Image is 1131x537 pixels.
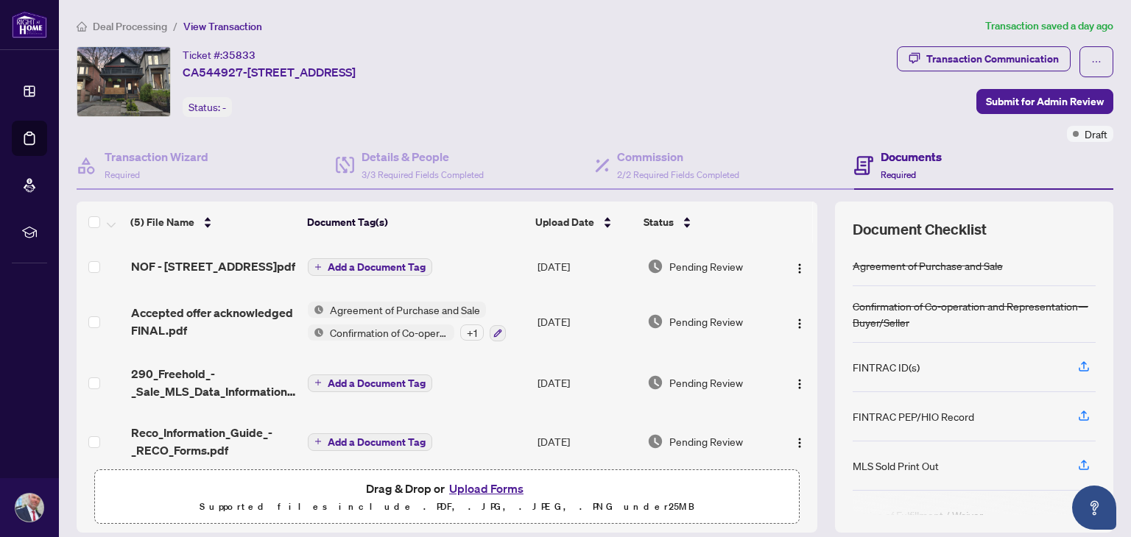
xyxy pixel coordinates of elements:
[131,424,297,459] span: Reco_Information_Guide_-_RECO_Forms.pdf
[881,148,942,166] h4: Documents
[532,353,641,412] td: [DATE]
[328,262,426,272] span: Add a Document Tag
[853,408,974,424] div: FINTRAC PEP/HIO Record
[314,379,322,386] span: plus
[794,378,806,390] img: Logo
[324,302,486,318] span: Agreement of Purchase and Sale
[183,46,256,63] div: Ticket #:
[788,255,811,278] button: Logo
[853,359,920,375] div: FINTRAC ID(s)
[532,412,641,471] td: [DATE]
[328,378,426,388] span: Add a Document Tag
[104,498,790,516] p: Supported files include .PDF, .JPG, .JPEG, .PNG under 25 MB
[173,18,177,35] li: /
[130,214,194,230] span: (5) File Name
[324,324,454,341] span: Confirmation of Co-operation and Representation—Buyer/Seller
[222,49,256,62] span: 35833
[669,433,743,449] span: Pending Review
[314,438,322,445] span: plus
[788,371,811,394] button: Logo
[308,302,506,341] button: Status IconAgreement of Purchase and SaleStatus IconConfirmation of Co-operation and Representati...
[926,47,1059,71] div: Transaction Communication
[95,470,799,524] span: Drag & Drop orUpload FormsSupported files include .PDF, .JPG, .JPEG, .PNG under25MB
[985,18,1113,35] article: Transaction saved a day ago
[308,324,324,341] img: Status Icon
[647,313,663,330] img: Document Status
[308,302,324,318] img: Status Icon
[362,148,484,166] h4: Details & People
[853,298,1096,330] div: Confirmation of Co-operation and Representation—Buyer/Seller
[638,202,774,243] th: Status
[617,148,739,166] h4: Commission
[362,169,484,180] span: 3/3 Required Fields Completed
[308,374,432,392] button: Add a Document Tag
[976,89,1113,114] button: Submit for Admin Review
[669,258,743,274] span: Pending Review
[532,243,641,290] td: [DATE]
[460,324,484,341] div: + 1
[669,374,743,391] span: Pending Review
[647,374,663,391] img: Document Status
[308,258,432,276] button: Add a Document Tag
[15,494,43,522] img: Profile Icon
[105,148,208,166] h4: Transaction Wizard
[77,21,87,32] span: home
[986,90,1104,113] span: Submit for Admin Review
[1072,486,1116,530] button: Open asap
[131,304,297,339] span: Accepted offer acknowledged FINAL.pdf
[529,202,638,243] th: Upload Date
[535,214,594,230] span: Upload Date
[897,46,1071,71] button: Transaction Communication
[647,258,663,274] img: Document Status
[308,373,432,392] button: Add a Document Tag
[328,437,426,447] span: Add a Document Tag
[301,202,529,243] th: Document Tag(s)
[131,257,295,275] span: NOF - [STREET_ADDRESS]pdf
[183,20,262,33] span: View Transaction
[1091,57,1102,67] span: ellipsis
[77,47,170,116] img: IMG-E12161504_1.jpg
[794,437,806,449] img: Logo
[105,169,140,180] span: Required
[366,479,528,498] span: Drag & Drop or
[131,365,297,400] span: 290_Freehold_-_Sale_MLS_Data_Information_Form_-_PropTx-[PERSON_NAME].pdf
[794,263,806,274] img: Logo
[853,458,939,474] div: MLS Sold Print Out
[308,432,432,451] button: Add a Document Tag
[308,257,432,277] button: Add a Document Tag
[183,63,356,81] span: CA544927-[STREET_ADDRESS]
[124,202,301,243] th: (5) File Name
[617,169,739,180] span: 2/2 Required Fields Completed
[853,257,1003,274] div: Agreement of Purchase and Sale
[308,433,432,451] button: Add a Document Tag
[314,263,322,271] span: plus
[532,290,641,353] td: [DATE]
[445,479,528,498] button: Upload Forms
[794,318,806,330] img: Logo
[644,214,674,230] span: Status
[183,97,232,117] div: Status:
[93,20,167,33] span: Deal Processing
[222,101,226,114] span: -
[853,219,987,240] span: Document Checklist
[647,433,663,449] img: Document Status
[669,313,743,330] span: Pending Review
[881,169,916,180] span: Required
[788,310,811,333] button: Logo
[1085,126,1107,142] span: Draft
[788,430,811,453] button: Logo
[12,11,47,38] img: logo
